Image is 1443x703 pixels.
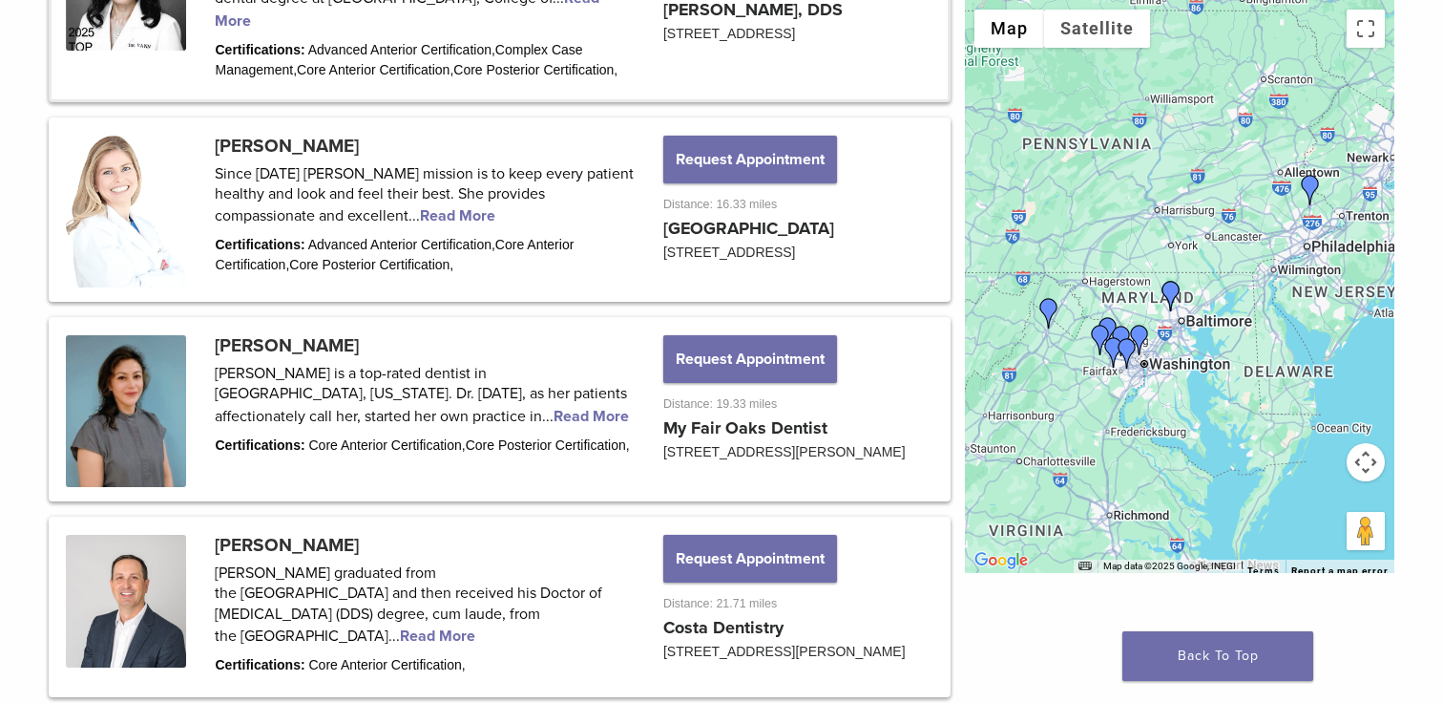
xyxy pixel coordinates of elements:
button: Show satellite imagery [1044,10,1150,48]
div: Dr. Shane Costa [1106,326,1137,356]
div: Dr. Komal Karmacharya [1098,337,1129,368]
a: Back To Top [1122,631,1313,681]
div: Dr. Robert Scarazzo [1295,175,1326,205]
button: Request Appointment [663,136,837,183]
button: Map camera controls [1347,443,1385,481]
div: Dr. Deborah Baker [1034,298,1064,329]
div: Dr. Maya Bachour [1093,317,1123,348]
div: Dr. Shane Costa [1085,325,1116,355]
div: Dr. Maribel Vann [1112,338,1142,369]
span: Map data ©2025 Google, INEGI [1103,561,1236,571]
button: Toggle fullscreen view [1347,10,1385,48]
button: Show street map [974,10,1044,48]
a: Report a map error [1291,565,1389,576]
div: Dr. Iris Navabi [1124,325,1155,355]
div: Dr. Rebecca Allen [1156,281,1186,311]
img: Google [970,548,1033,573]
button: Request Appointment [663,335,837,383]
button: Keyboard shortcuts [1078,560,1092,573]
button: Request Appointment [663,535,837,583]
a: Terms (opens in new tab) [1247,565,1280,577]
button: Drag Pegman onto the map to open Street View [1347,512,1385,550]
a: Open this area in Google Maps (opens a new window) [970,548,1033,573]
